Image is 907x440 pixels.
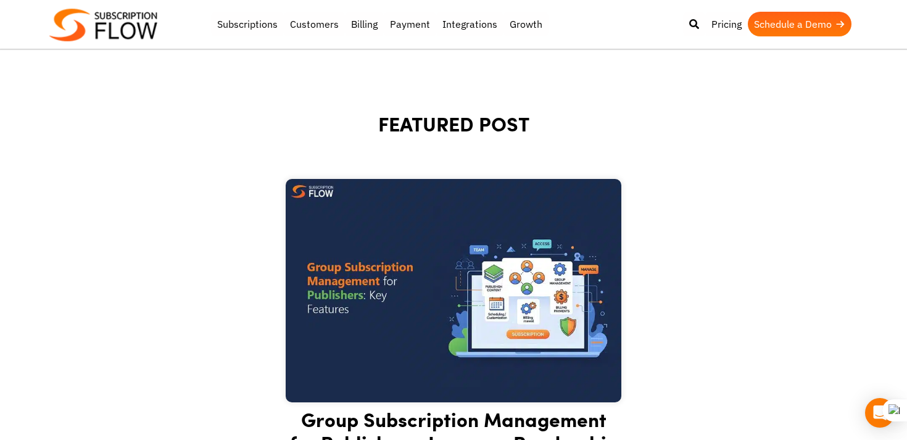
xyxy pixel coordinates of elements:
a: Integrations [436,12,503,36]
a: Pricing [705,12,748,36]
a: Schedule a Demo [748,12,851,36]
a: Payment [384,12,436,36]
div: Open Intercom Messenger [865,398,895,428]
a: Subscriptions [211,12,284,36]
a: Growth [503,12,549,36]
img: Group Subscription Management for Publishers [286,179,621,402]
h1: FEATURED POST [83,111,824,167]
a: Customers [284,12,345,36]
img: Subscriptionflow [49,9,157,41]
a: Billing [345,12,384,36]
